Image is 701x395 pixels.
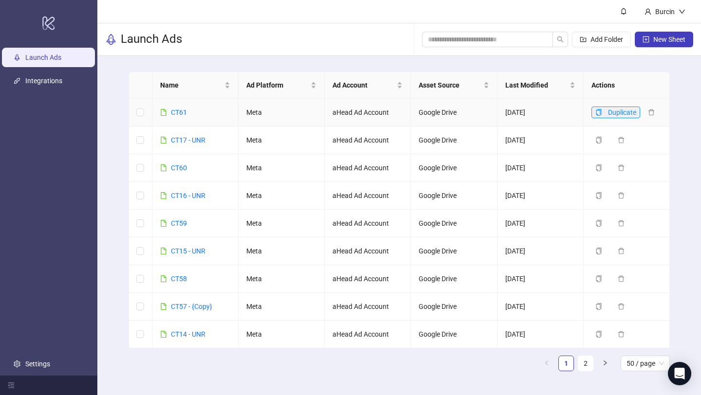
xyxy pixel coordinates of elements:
td: Google Drive [411,182,497,210]
a: 2 [578,356,593,371]
th: Ad Account [325,72,411,99]
td: aHead Ad Account [325,99,411,126]
span: copy [595,137,602,144]
span: rocket [105,34,117,45]
button: right [597,356,613,371]
td: aHead Ad Account [325,237,411,265]
span: Ad Account [332,80,395,90]
td: [DATE] [498,99,584,126]
a: CT17 - UNR [171,136,205,144]
a: Settings [25,360,50,368]
a: Integrations [25,77,62,85]
td: Google Drive [411,237,497,265]
span: delete [618,275,625,282]
a: CT16 - UNR [171,192,205,199]
th: Ad Platform [239,72,325,99]
span: delete [618,164,625,171]
span: Asset Source [419,80,481,90]
td: [DATE] [498,237,584,265]
span: down [679,8,685,15]
span: file [160,331,167,338]
td: [DATE] [498,182,584,210]
td: Meta [239,265,325,293]
span: New Sheet [653,36,685,43]
a: CT61 [171,108,187,116]
span: file [160,137,167,144]
span: left [544,360,550,366]
span: copy [595,192,602,199]
span: delete [618,192,625,199]
td: [DATE] [498,154,584,182]
li: Previous Page [539,356,554,371]
td: Meta [239,210,325,237]
div: Page Size [621,356,670,371]
span: Name [160,80,222,90]
td: aHead Ad Account [325,293,411,321]
td: aHead Ad Account [325,154,411,182]
span: right [602,360,608,366]
span: delete [618,220,625,227]
span: delete [618,303,625,310]
li: 2 [578,356,593,371]
div: Open Intercom Messenger [668,362,691,385]
span: file [160,164,167,171]
th: Name [152,72,239,99]
span: file [160,303,167,310]
span: copy [595,275,602,282]
span: Ad Platform [246,80,309,90]
span: copy [595,164,602,171]
span: bell [620,8,627,15]
a: CT15 - UNR [171,247,205,255]
td: Meta [239,99,325,126]
button: New Sheet [635,32,693,47]
a: CT59 [171,219,187,227]
span: user [645,8,651,15]
td: Meta [239,154,325,182]
td: Meta [239,126,325,154]
td: aHead Ad Account [325,321,411,348]
td: aHead Ad Account [325,126,411,154]
td: Google Drive [411,265,497,293]
span: Last Modified [505,80,568,90]
th: Actions [584,72,670,99]
li: Next Page [597,356,613,371]
span: copy [595,331,602,338]
span: delete [618,248,625,254]
span: file [160,192,167,199]
li: 1 [558,356,574,371]
span: copy [595,303,602,310]
span: file [160,248,167,254]
button: Duplicate [591,107,640,118]
h3: Launch Ads [121,32,182,47]
a: CT60 [171,164,187,172]
th: Last Modified [498,72,584,99]
span: file [160,220,167,227]
td: aHead Ad Account [325,182,411,210]
td: Google Drive [411,154,497,182]
td: Google Drive [411,99,497,126]
span: Add Folder [590,36,623,43]
th: Asset Source [411,72,497,99]
span: menu-fold [8,382,15,389]
td: [DATE] [498,210,584,237]
span: file [160,109,167,116]
td: Google Drive [411,293,497,321]
td: Meta [239,182,325,210]
td: aHead Ad Account [325,210,411,237]
td: [DATE] [498,293,584,321]
span: copy [595,220,602,227]
span: plus-square [643,36,649,43]
td: aHead Ad Account [325,265,411,293]
button: Add Folder [572,32,631,47]
span: delete [618,137,625,144]
td: Google Drive [411,321,497,348]
span: file [160,275,167,282]
a: 1 [559,356,573,371]
span: copy [595,248,602,254]
span: folder-add [580,36,587,43]
td: [DATE] [498,321,584,348]
a: Launch Ads [25,54,61,61]
td: Google Drive [411,210,497,237]
span: Duplicate [608,108,636,116]
span: copy [595,109,602,116]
